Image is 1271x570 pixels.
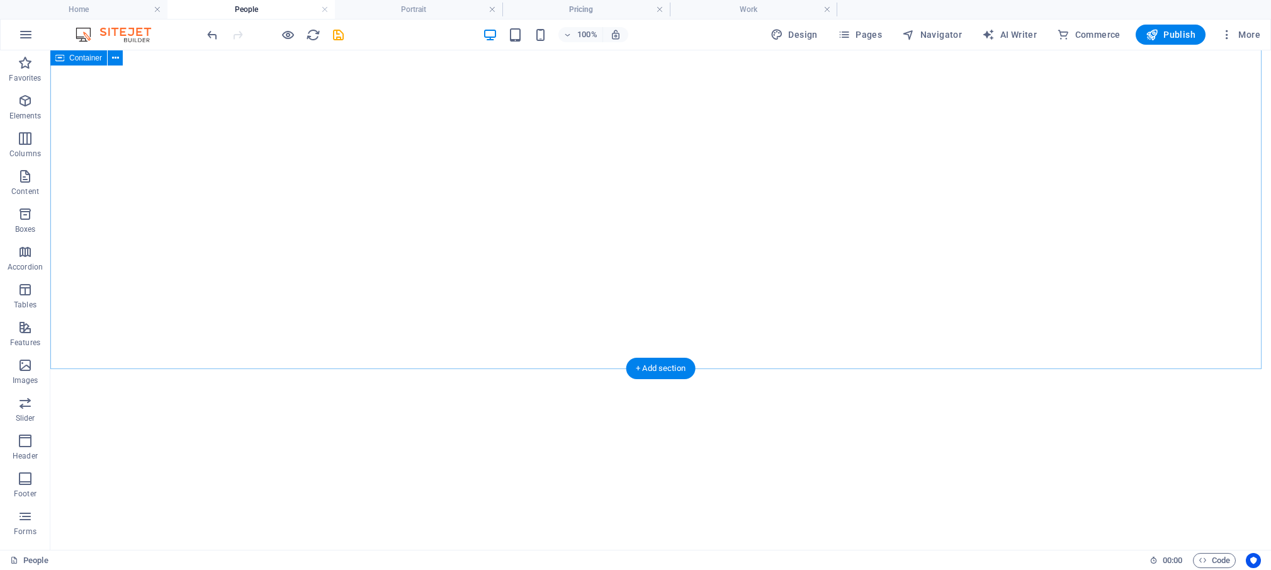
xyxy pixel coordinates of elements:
[502,3,670,16] h4: Pricing
[771,28,818,41] span: Design
[14,300,37,310] p: Tables
[1221,28,1260,41] span: More
[1163,553,1182,568] span: 00 00
[305,27,320,42] button: reload
[610,29,621,40] i: On resize automatically adjust zoom level to fit chosen device.
[10,338,40,348] p: Features
[558,27,603,42] button: 100%
[13,451,38,461] p: Header
[1199,553,1230,568] span: Code
[577,27,597,42] h6: 100%
[11,186,39,197] p: Content
[205,27,220,42] button: undo
[838,28,882,41] span: Pages
[670,3,837,16] h4: Work
[1150,553,1183,568] h6: Session time
[15,224,36,234] p: Boxes
[1216,25,1265,45] button: More
[167,3,335,16] h4: People
[205,28,220,42] i: Undo: Change height (Ctrl+Z)
[1057,28,1121,41] span: Commerce
[765,25,823,45] button: Design
[9,149,41,159] p: Columns
[1246,553,1261,568] button: Usercentrics
[13,375,38,385] p: Images
[765,25,823,45] div: Design (Ctrl+Alt+Y)
[833,25,887,45] button: Pages
[9,111,42,121] p: Elements
[335,3,502,16] h4: Portrait
[331,28,346,42] i: Save (Ctrl+S)
[626,358,696,379] div: + Add section
[897,25,967,45] button: Navigator
[9,73,41,83] p: Favorites
[1052,25,1126,45] button: Commerce
[977,25,1042,45] button: AI Writer
[1136,25,1206,45] button: Publish
[14,489,37,499] p: Footer
[306,28,320,42] i: Reload page
[14,527,37,537] p: Forms
[69,54,102,62] span: Container
[1146,28,1195,41] span: Publish
[330,27,346,42] button: save
[982,28,1037,41] span: AI Writer
[8,262,43,272] p: Accordion
[72,27,167,42] img: Editor Logo
[1193,553,1236,568] button: Code
[1172,556,1173,565] span: :
[902,28,962,41] span: Navigator
[16,413,35,423] p: Slider
[10,553,48,568] a: Click to cancel selection. Double-click to open Pages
